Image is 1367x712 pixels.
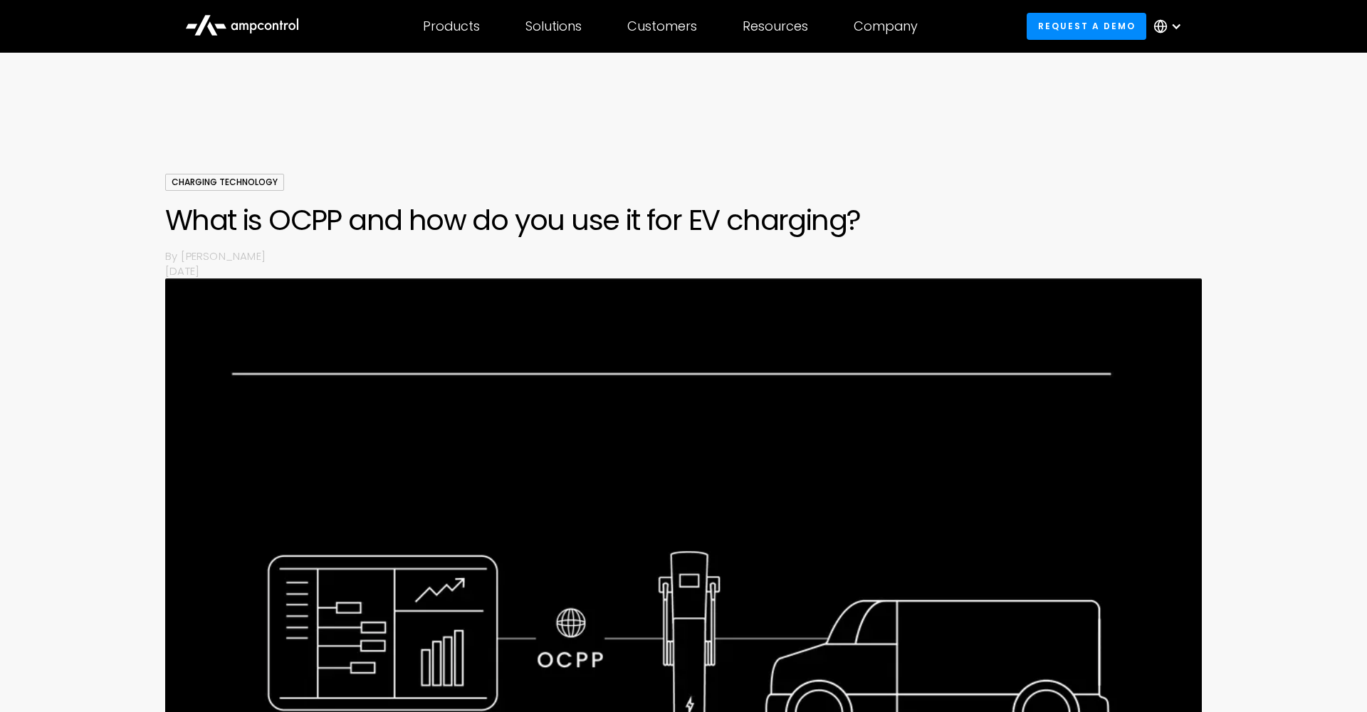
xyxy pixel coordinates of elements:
div: Customers [627,19,697,34]
div: Resources [743,19,808,34]
p: [PERSON_NAME] [181,248,1202,263]
div: Products [423,19,480,34]
a: Request a demo [1027,13,1146,39]
p: By [165,248,181,263]
div: Solutions [525,19,582,34]
div: Charging Technology [165,174,284,191]
div: Company [854,19,918,34]
p: [DATE] [165,263,1202,278]
h1: What is OCPP and how do you use it for EV charging? [165,203,1202,237]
